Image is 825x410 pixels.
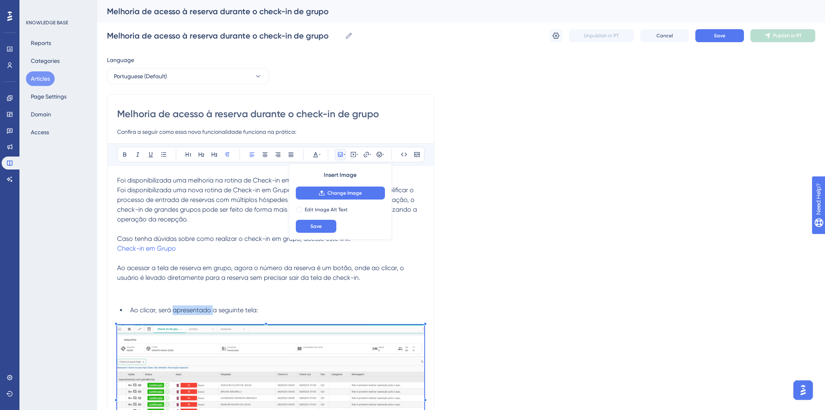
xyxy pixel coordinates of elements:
span: Publish in PT [773,32,801,39]
span: Ao acessar a tela de reserva em grupo, agora o número da reserva é um botão, onde ao clicar, o us... [117,264,406,281]
span: Need Help? [19,2,51,12]
div: KNOWLEDGE BASE [26,19,68,26]
a: Check-in em Grupo [117,245,176,252]
input: Article Description [117,127,424,137]
span: Caso tenha dúvidas sobre como realizar o check-in em grupo, acesse este link: [117,235,351,243]
button: Cancel [640,29,689,42]
button: Page Settings [26,89,71,104]
span: Insert Image [324,170,357,180]
input: Article Title [117,107,424,120]
span: Portuguese (Default) [114,71,167,81]
span: Foi disponibilizada uma nova rotina de Check-in em Grupo, desenvolvida para agilizar e simplifica... [117,186,419,223]
button: Access [26,125,54,140]
span: Edit Image Alt Text [305,206,348,213]
div: Melhoria de acesso à reserva durante o check-in de grupo [107,6,795,17]
span: Ao clicar, será apresentado a seguinte tela: [130,306,258,314]
iframe: UserGuiding AI Assistant Launcher [791,378,815,402]
span: Cancel [656,32,673,39]
button: Change Image [296,187,385,200]
button: Portuguese (Default) [107,68,269,84]
span: Unpublish in PT [584,32,619,39]
button: Categories [26,54,64,68]
button: Unpublish in PT [569,29,634,42]
button: Save [695,29,744,42]
button: Domain [26,107,56,122]
input: Article Name [107,30,342,41]
button: Publish in PT [750,29,815,42]
span: Save [714,32,725,39]
span: Save [310,223,322,230]
span: Foi disponibilizada uma melhoria na rotina de Check-in em Grupo. A [117,176,318,184]
button: Reports [26,36,56,50]
span: Change Image [327,190,362,196]
span: Language [107,55,134,65]
button: Save [296,220,336,233]
button: Articles [26,71,55,86]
